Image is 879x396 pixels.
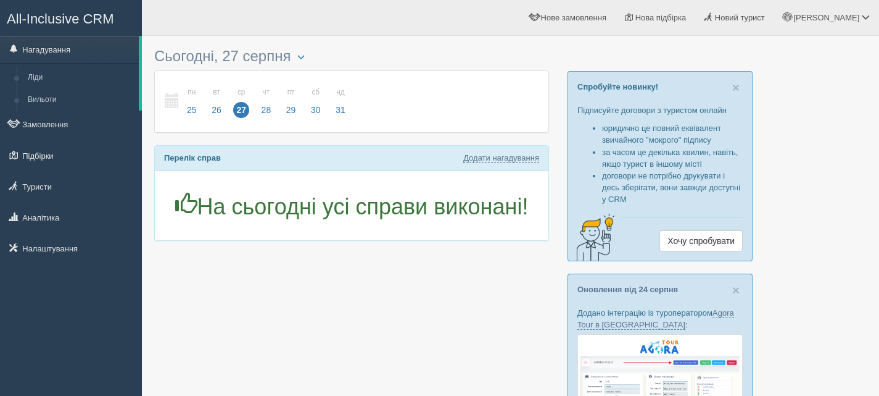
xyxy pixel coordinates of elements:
a: сб 30 [304,80,328,123]
a: Додати нагадування [463,153,539,163]
span: 30 [308,102,324,118]
a: пт 29 [279,80,303,123]
p: Додано інтеграцію із туроператором : [577,307,743,331]
span: Новий турист [715,13,765,22]
span: [PERSON_NAME] [793,13,859,22]
small: вт [208,87,225,98]
small: пн [184,87,200,98]
h3: Сьогодні, 27 серпня [154,48,549,64]
a: Хочу спробувати [659,230,743,251]
span: 27 [233,102,249,118]
span: All-Inclusive CRM [7,11,114,27]
b: Перелік справ [164,153,221,162]
h1: На сьогодні усі справи виконані! [164,193,539,219]
a: ср 27 [229,80,253,123]
small: пт [283,87,299,98]
li: юридично це повний еквівалент звичайного "мокрого" підпису [602,122,743,146]
button: Close [732,81,740,94]
li: за часом це декілька хвилин, навіть, якщо турист в іншому місті [602,146,743,170]
span: × [732,283,740,297]
span: × [732,80,740,95]
a: Ліди [22,67,139,89]
a: пн 25 [180,80,204,123]
a: All-Inclusive CRM [1,1,141,35]
img: creative-idea-2907357.png [568,213,617,262]
li: договори не потрібно друкувати і десь зберігати, вони завжди доступні у CRM [602,170,743,205]
p: Спробуйте новинку! [577,81,743,93]
span: 26 [208,102,225,118]
a: нд 31 [329,80,349,123]
small: сб [308,87,324,98]
span: 25 [184,102,200,118]
span: Нове замовлення [541,13,606,22]
span: Нова підбірка [635,13,687,22]
span: 28 [258,102,274,118]
small: нд [332,87,349,98]
p: Підписуйте договори з туристом онлайн [577,104,743,116]
a: вт 26 [205,80,228,123]
small: чт [258,87,274,98]
span: 29 [283,102,299,118]
a: Оновлення від 24 серпня [577,285,678,294]
a: Agora Tour в [GEOGRAPHIC_DATA] [577,308,734,330]
small: ср [233,87,249,98]
a: чт 28 [255,80,278,123]
button: Close [732,284,740,297]
span: 31 [332,102,349,118]
a: Вильоти [22,89,139,111]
